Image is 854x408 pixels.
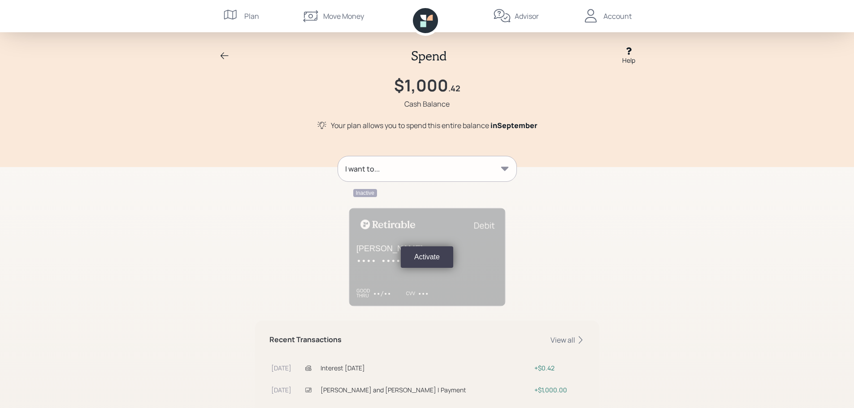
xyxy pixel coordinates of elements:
[411,48,447,64] h2: Spend
[515,11,539,21] div: Advisor
[551,335,585,345] div: View all
[323,11,364,21] div: Move Money
[404,99,450,109] div: Cash Balance
[321,363,531,373] div: Interest [DATE]
[331,120,538,131] div: Your plan allows you to spend this entire balance
[534,363,583,373] div: $0.42
[269,335,342,344] h5: Recent Transactions
[448,84,460,94] h4: .42
[534,385,583,395] div: $1,000.00
[271,363,302,373] div: [DATE]
[394,76,448,95] h1: $1,000
[490,120,538,130] span: in September
[321,385,531,395] div: [PERSON_NAME] and [PERSON_NAME] | Payment
[603,11,632,21] div: Account
[345,163,380,174] div: I want to...
[244,11,259,21] div: Plan
[271,385,302,395] div: [DATE]
[622,56,635,65] div: Help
